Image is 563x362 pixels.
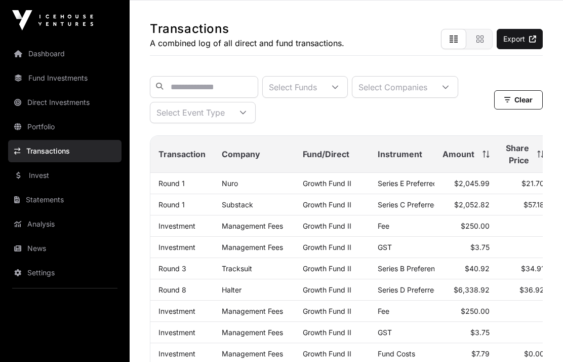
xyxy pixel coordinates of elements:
a: Investment [158,243,195,251]
span: Transaction [158,148,206,160]
a: Investment [158,349,195,358]
span: Series D Preferred Stock [378,285,460,294]
a: Growth Fund II [303,200,351,209]
span: Series E Preferred Stock [378,179,459,188]
span: Series B Preference Shares [378,264,468,273]
a: Analysis [8,213,122,235]
p: Management Fees [222,307,287,315]
a: Round 1 [158,179,185,188]
p: Management Fees [222,243,287,251]
span: $57.18 [524,200,544,209]
div: Select Event Type [150,102,231,123]
button: Clear [494,90,543,110]
td: $2,052.82 [434,194,498,215]
span: Amount [443,148,474,160]
a: Export [497,29,543,49]
span: Fund Costs [378,349,415,358]
a: Halter [222,285,242,294]
a: Portfolio [8,116,122,138]
span: Fee [378,307,389,315]
a: Growth Fund II [303,222,351,230]
a: Nuro [222,179,238,188]
p: Management Fees [222,222,287,230]
a: Fund Investments [8,67,122,89]
td: $3.75 [434,322,498,343]
a: Statements [8,189,122,211]
iframe: Chat Widget [512,313,563,362]
p: Management Fees [222,328,287,337]
span: $21.70 [521,179,544,188]
a: Substack [222,200,253,209]
p: A combined log of all direct and fund transactions. [150,37,344,49]
td: $2,045.99 [434,173,498,194]
a: Round 8 [158,285,186,294]
a: Transactions [8,140,122,162]
img: Icehouse Ventures Logo [12,10,93,30]
a: Settings [8,262,122,284]
a: Growth Fund II [303,307,351,315]
span: $36.92 [519,285,544,294]
a: Round 1 [158,200,185,209]
span: Series C Preferred Stock [378,200,460,209]
span: Instrument [378,148,422,160]
div: Select Funds [263,77,323,97]
td: $3.75 [434,237,498,258]
a: Tracksuit [222,264,252,273]
span: Share Price [506,142,529,166]
a: Investment [158,222,195,230]
span: GST [378,328,392,337]
a: Growth Fund II [303,243,351,251]
p: Management Fees [222,349,287,358]
a: Growth Fund II [303,264,351,273]
h1: Transactions [150,21,344,37]
td: $40.92 [434,258,498,279]
a: Growth Fund II [303,349,351,358]
td: $6,338.92 [434,279,498,301]
span: Fund/Direct [303,148,349,160]
a: News [8,237,122,260]
span: GST [378,243,392,251]
a: Growth Fund II [303,328,351,337]
a: Investment [158,328,195,337]
a: Dashboard [8,43,122,65]
span: $34.91 [521,264,544,273]
a: Round 3 [158,264,186,273]
div: Select Companies [352,77,433,97]
span: Fee [378,222,389,230]
a: Direct Investments [8,91,122,114]
a: Invest [8,164,122,187]
a: Growth Fund II [303,179,351,188]
td: $250.00 [434,301,498,322]
a: Investment [158,307,195,315]
td: $250.00 [434,215,498,237]
a: Growth Fund II [303,285,351,294]
span: Company [222,148,260,160]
